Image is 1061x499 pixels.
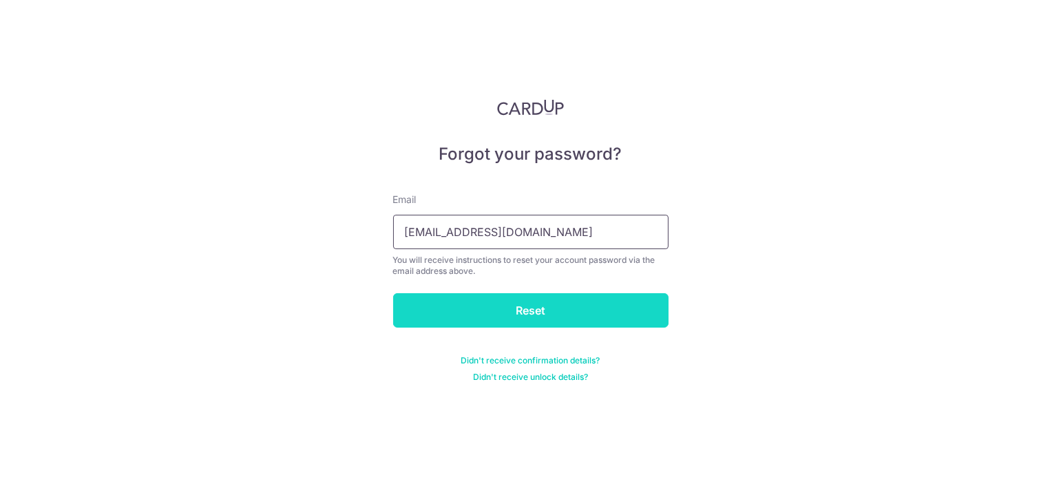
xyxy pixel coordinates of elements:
[393,255,669,277] div: You will receive instructions to reset your account password via the email address above.
[393,143,669,165] h5: Forgot your password?
[393,293,669,328] input: Reset
[393,193,417,206] label: Email
[497,99,565,116] img: CardUp Logo
[461,355,600,366] a: Didn't receive confirmation details?
[473,372,588,383] a: Didn't receive unlock details?
[393,215,669,249] input: Enter your Email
